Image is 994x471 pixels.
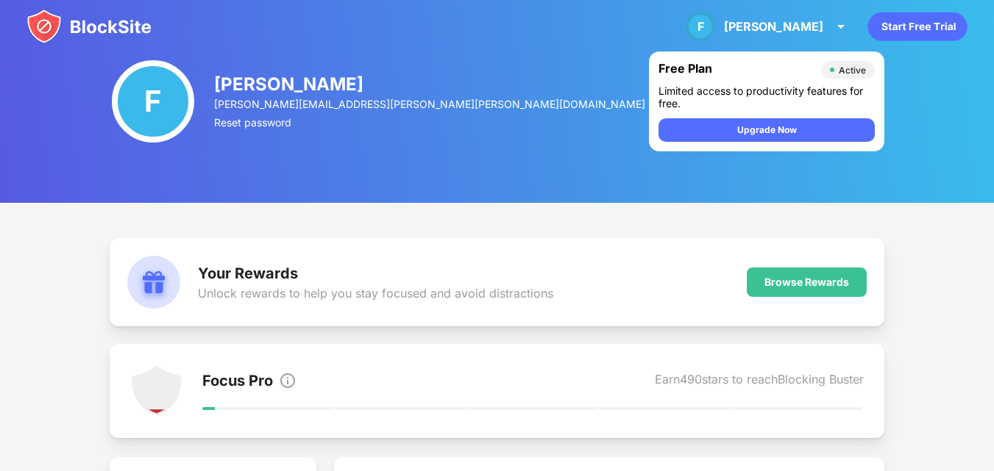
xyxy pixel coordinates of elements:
[686,12,715,41] div: F
[130,364,183,417] img: points-level-1.svg
[214,73,646,95] div: [PERSON_NAME]
[198,286,553,301] div: Unlock rewards to help you stay focused and avoid distractions
[737,123,797,137] div: Upgrade Now
[658,61,814,79] div: Free Plan
[26,9,152,44] img: blocksite-icon.svg
[655,372,864,392] div: Earn 490 stars to reach Blocking Buster
[839,65,866,76] div: Active
[764,276,849,288] div: Browse Rewards
[127,256,180,309] img: rewards.svg
[198,265,553,282] div: Your Rewards
[867,12,968,41] div: animation
[214,116,646,129] div: Reset password
[214,98,646,110] div: [PERSON_NAME][EMAIL_ADDRESS][PERSON_NAME][PERSON_NAME][DOMAIN_NAME]
[279,372,297,389] img: info.svg
[112,60,194,143] div: F
[724,19,823,34] div: [PERSON_NAME]
[658,85,875,109] div: Limited access to productivity features for free.
[202,372,273,392] div: Focus Pro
